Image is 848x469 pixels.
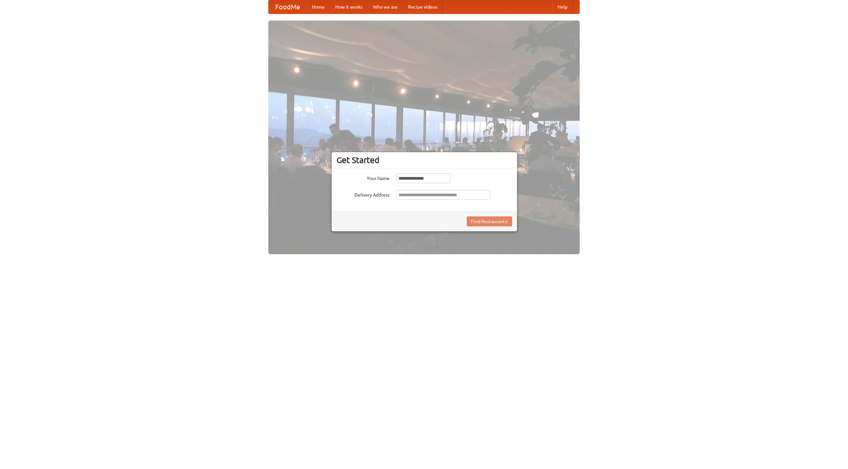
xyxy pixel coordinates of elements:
label: Your Name [337,173,390,182]
label: Delivery Address [337,190,390,198]
a: FoodMe [269,0,307,14]
h3: Get Started [337,155,512,165]
a: Who we are [368,0,403,14]
button: Find Restaurants! [467,216,512,226]
a: How it works [330,0,368,14]
a: Recipe videos [403,0,443,14]
a: Home [307,0,330,14]
a: Help [552,0,573,14]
